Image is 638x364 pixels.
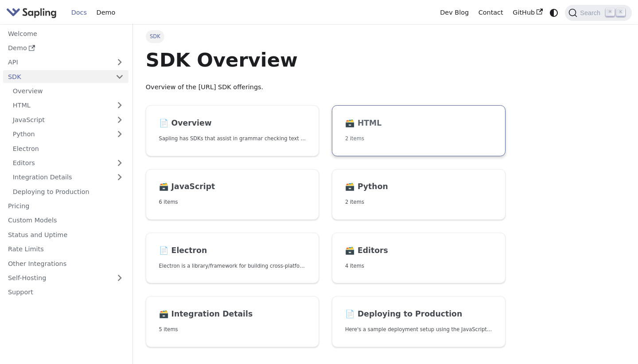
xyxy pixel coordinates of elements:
[8,185,128,198] a: Deploying to Production
[3,286,128,299] a: Support
[345,119,492,128] h2: HTML
[474,6,508,20] a: Contact
[146,233,319,284] a: 📄️ ElectronElectron is a library/framework for building cross-platform desktop apps with JavaScri...
[3,272,128,285] a: Self-Hosting
[8,171,128,184] a: Integration Details
[6,6,57,19] img: Sapling.ai
[8,99,128,112] a: HTML
[332,233,506,284] a: 🗃️ Editors4 items
[146,48,506,72] h1: SDK Overview
[159,119,306,128] h2: Overview
[159,309,306,319] h2: Integration Details
[159,262,306,270] p: Electron is a library/framework for building cross-platform desktop apps with JavaScript, HTML, a...
[159,198,306,206] p: 6 items
[111,157,128,170] button: Expand sidebar category 'Editors'
[3,228,128,241] a: Status and Uptime
[606,8,615,16] kbd: ⌘
[146,296,319,347] a: 🗃️ Integration Details5 items
[345,198,492,206] p: 2 items
[3,257,128,270] a: Other Integrations
[3,70,111,83] a: SDK
[92,6,120,20] a: Demo
[146,30,164,43] span: SDK
[159,182,306,192] h2: JavaScript
[8,142,128,155] a: Electron
[3,56,111,69] a: API
[345,135,492,143] p: 2 items
[565,5,631,21] button: Search (Command+K)
[111,70,128,83] button: Collapse sidebar category 'SDK'
[146,105,319,156] a: 📄️ OverviewSapling has SDKs that assist in grammar checking text for Python and JavaScript, and a...
[3,214,128,227] a: Custom Models
[146,169,319,220] a: 🗃️ JavaScript6 items
[435,6,473,20] a: Dev Blog
[159,246,306,256] h2: Electron
[345,246,492,256] h2: Editors
[345,262,492,270] p: 4 items
[3,243,128,256] a: Rate Limits
[332,169,506,220] a: 🗃️ Python2 items
[159,325,306,334] p: 5 items
[8,85,128,98] a: Overview
[332,105,506,156] a: 🗃️ HTML2 items
[159,135,306,143] p: Sapling has SDKs that assist in grammar checking text for Python and JavaScript, and an HTTP API ...
[345,309,492,319] h2: Deploying to Production
[8,157,111,170] a: Editors
[508,6,547,20] a: GitHub
[146,82,506,93] p: Overview of the [URL] SDK offerings.
[6,6,60,19] a: Sapling.ai
[66,6,92,20] a: Docs
[577,9,606,16] span: Search
[3,42,128,55] a: Demo
[3,27,128,40] a: Welcome
[8,113,128,126] a: JavaScript
[616,8,625,16] kbd: K
[332,296,506,347] a: 📄️ Deploying to ProductionHere's a sample deployment setup using the JavaScript SDK along with a ...
[111,56,128,69] button: Expand sidebar category 'API'
[146,30,506,43] nav: Breadcrumbs
[8,128,128,141] a: Python
[548,6,560,19] button: Switch between dark and light mode (currently system mode)
[345,182,492,192] h2: Python
[345,325,492,334] p: Here's a sample deployment setup using the JavaScript SDK along with a Python backend.
[3,200,128,213] a: Pricing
